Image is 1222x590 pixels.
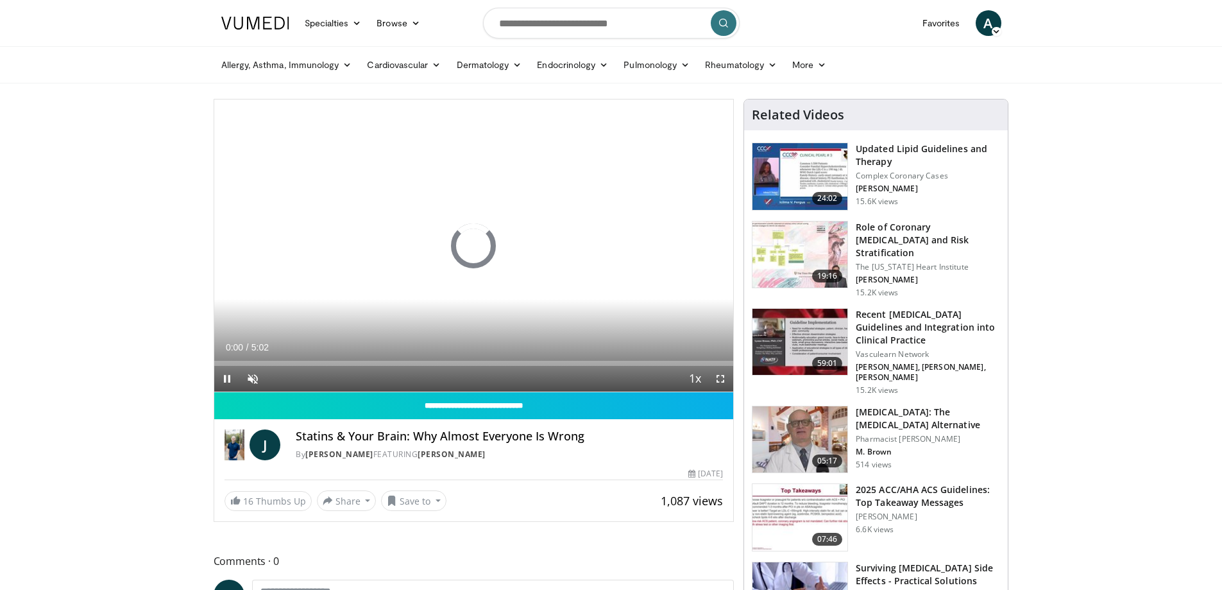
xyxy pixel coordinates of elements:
[369,10,428,36] a: Browse
[856,275,1000,285] p: [PERSON_NAME]
[856,143,1000,168] h3: Updated Lipid Guidelines and Therapy
[483,8,740,39] input: Search topics, interventions
[856,434,1000,444] p: Pharmacist [PERSON_NAME]
[856,562,1000,587] h3: Surviving [MEDICAL_DATA] Side Effects - Practical Solutions
[661,493,723,508] span: 1,087 views
[856,184,1000,194] p: [PERSON_NAME]
[688,468,723,480] div: [DATE]
[856,196,898,207] p: 15.6K views
[697,52,785,78] a: Rheumatology
[214,100,734,392] video-js: Video Player
[529,52,616,78] a: Endocrinology
[856,525,894,535] p: 6.6K views
[812,192,843,205] span: 24:02
[251,342,269,352] span: 5:02
[225,491,312,511] a: 16 Thumbs Up
[240,366,266,392] button: Unmute
[812,533,843,546] span: 07:46
[856,483,1000,509] h3: 2025 ACC/AHA ACS Guidelines: Top Takeaway Messages
[359,52,448,78] a: Cardiovascular
[856,171,1000,181] p: Complex Coronary Cases
[297,10,369,36] a: Specialties
[752,221,1000,298] a: 19:16 Role of Coronary [MEDICAL_DATA] and Risk Stratification The [US_STATE] Heart Institute [PER...
[221,17,289,30] img: VuMedi Logo
[226,342,243,352] span: 0:00
[708,366,733,392] button: Fullscreen
[752,308,1000,395] a: 59:01 Recent [MEDICAL_DATA] Guidelines and Integration into Clinical Practice Vasculearn Network ...
[812,270,843,282] span: 19:16
[752,143,1000,211] a: 24:02 Updated Lipid Guidelines and Therapy Complex Coronary Cases [PERSON_NAME] 15.6K views
[856,221,1000,259] h3: Role of Coronary [MEDICAL_DATA] and Risk Stratification
[856,308,1000,347] h3: Recent [MEDICAL_DATA] Guidelines and Integration into Clinical Practice
[856,447,1000,457] p: M. Brown
[812,357,843,370] span: 59:01
[976,10,1001,36] a: A
[225,429,245,460] img: Dr. Jordan Rennicke
[243,495,253,507] span: 16
[752,143,847,210] img: 77f671eb-9394-4acc-bc78-a9f077f94e00.150x105_q85_crop-smart_upscale.jpg
[785,52,834,78] a: More
[246,342,249,352] span: /
[812,455,843,467] span: 05:17
[616,52,697,78] a: Pulmonology
[317,490,377,511] button: Share
[214,553,734,569] span: Comments 0
[856,262,1000,272] p: The [US_STATE] Heart Institute
[856,406,1000,431] h3: [MEDICAL_DATA]: The [MEDICAL_DATA] Alternative
[418,449,486,460] a: [PERSON_NAME]
[856,349,1000,360] p: Vasculearn Network
[752,484,847,551] img: 369ac253-1227-4c00-b4e1-6e957fd240a8.150x105_q85_crop-smart_upscale.jpg
[915,10,968,36] a: Favorites
[214,52,360,78] a: Allergy, Asthma, Immunology
[856,288,898,298] p: 15.2K views
[250,429,280,460] a: J
[381,490,446,511] button: Save to
[305,449,373,460] a: [PERSON_NAME]
[682,366,708,392] button: Playback Rate
[752,309,847,376] img: 87825f19-cf4c-4b91-bba1-ce218758c6bb.150x105_q85_crop-smart_upscale.jpg
[752,107,844,123] h4: Related Videos
[214,366,240,392] button: Pause
[752,221,847,288] img: 1efa8c99-7b8a-4ab5-a569-1c219ae7bd2c.150x105_q85_crop-smart_upscale.jpg
[214,361,734,366] div: Progress Bar
[296,429,723,444] h4: Statins & Your Brain: Why Almost Everyone Is Wrong
[752,483,1000,551] a: 07:46 2025 ACC/AHA ACS Guidelines: Top Takeaway Messages [PERSON_NAME] 6.6K views
[752,406,1000,474] a: 05:17 [MEDICAL_DATA]: The [MEDICAL_DATA] Alternative Pharmacist [PERSON_NAME] M. Brown 514 views
[856,460,892,470] p: 514 views
[449,52,530,78] a: Dermatology
[856,385,898,395] p: 15.2K views
[856,512,1000,522] p: [PERSON_NAME]
[752,406,847,473] img: ce9609b9-a9bf-4b08-84dd-8eeb8ab29fc6.150x105_q85_crop-smart_upscale.jpg
[856,362,1000,383] p: [PERSON_NAME], [PERSON_NAME], [PERSON_NAME]
[296,449,723,460] div: By FEATURING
